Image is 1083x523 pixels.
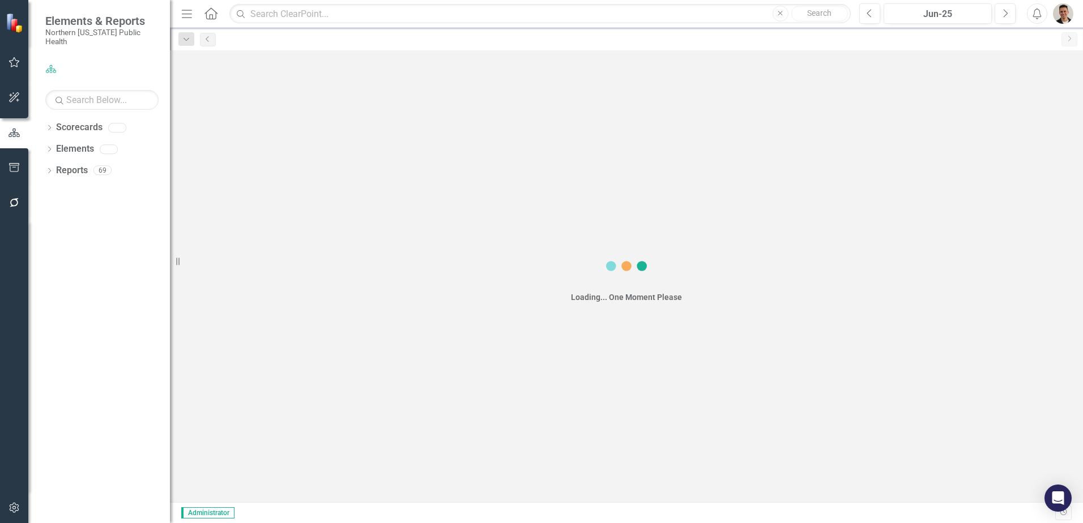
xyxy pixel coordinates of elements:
[884,3,992,24] button: Jun-25
[181,507,234,518] span: Administrator
[56,143,94,156] a: Elements
[229,4,851,24] input: Search ClearPoint...
[571,291,682,303] div: Loading... One Moment Please
[45,90,159,110] input: Search Below...
[45,28,159,46] small: Northern [US_STATE] Public Health
[56,164,88,177] a: Reports
[45,14,159,28] span: Elements & Reports
[6,13,25,33] img: ClearPoint Strategy
[56,121,103,134] a: Scorecards
[791,6,848,22] button: Search
[93,166,112,175] div: 69
[1044,485,1072,512] div: Open Intercom Messenger
[807,8,832,18] span: Search
[888,7,988,21] div: Jun-25
[1053,3,1073,24] img: Mike Escobar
